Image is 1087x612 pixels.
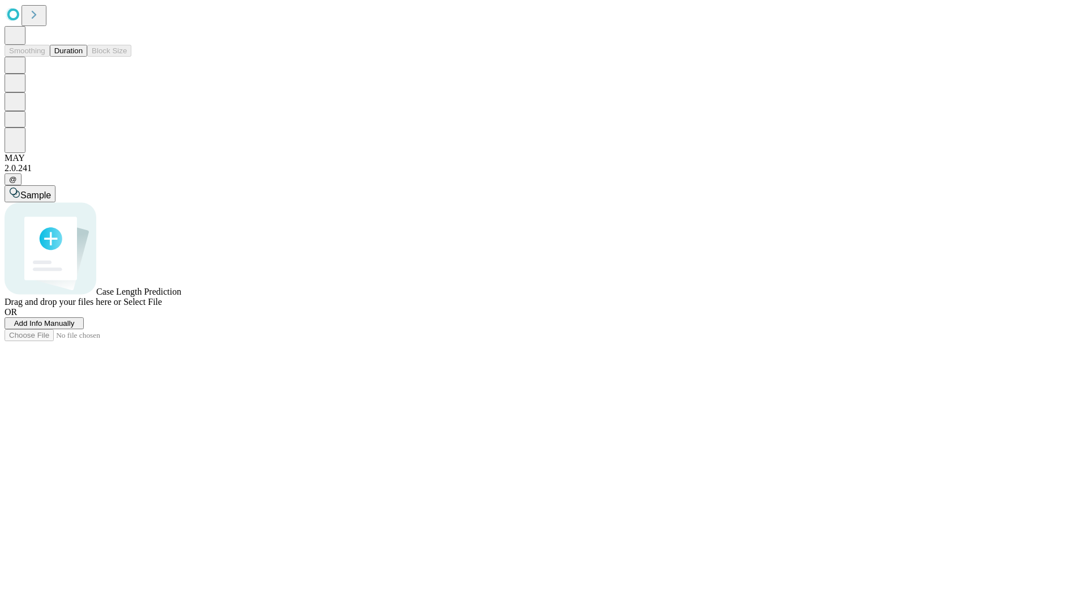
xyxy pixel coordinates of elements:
[5,317,84,329] button: Add Info Manually
[96,287,181,296] span: Case Length Prediction
[123,297,162,307] span: Select File
[50,45,87,57] button: Duration
[5,297,121,307] span: Drag and drop your files here or
[5,173,22,185] button: @
[5,153,1082,163] div: MAY
[5,307,17,317] span: OR
[5,185,55,202] button: Sample
[87,45,131,57] button: Block Size
[5,163,1082,173] div: 2.0.241
[20,190,51,200] span: Sample
[9,175,17,184] span: @
[14,319,75,328] span: Add Info Manually
[5,45,50,57] button: Smoothing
